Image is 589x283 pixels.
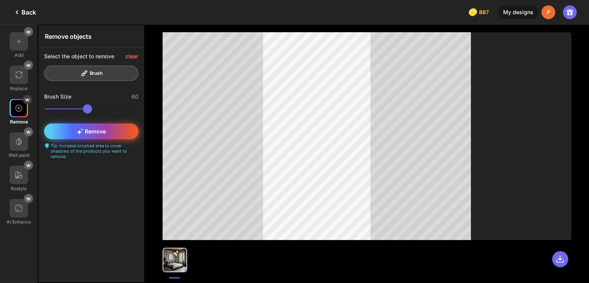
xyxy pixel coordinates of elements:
div: Restyle [11,186,27,191]
div: Back [12,8,36,17]
div: P [541,5,555,19]
div: Remove objects [39,26,144,48]
div: Brush Size [44,93,71,100]
div: Replace [10,86,28,91]
span: 887 [479,9,490,15]
div: Wall paint [8,152,30,158]
div: Add [15,52,23,58]
div: AI Enhance [7,219,31,225]
div: clear [125,53,138,59]
div: 60 [132,93,138,100]
div: Remove [10,119,28,125]
div: Select the object to remove [44,53,114,59]
img: textarea-hint-icon.svg [44,143,50,149]
div: My designs [498,5,538,19]
span: Remove [77,128,106,135]
div: Tip: Increase brushed area to cover shadows of the products you want to remove [44,143,138,159]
